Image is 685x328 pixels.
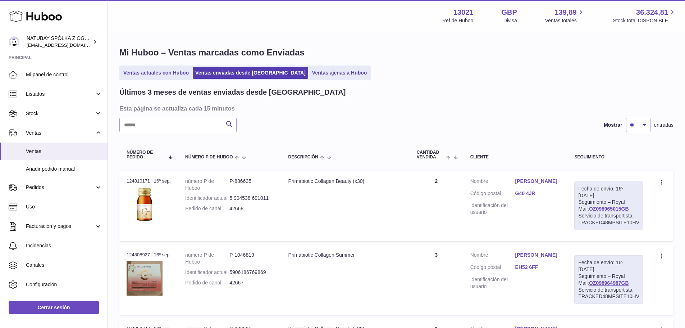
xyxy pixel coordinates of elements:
[229,195,274,202] dd: 5 904538 691011
[442,17,473,24] div: Ref de Huboo
[121,67,191,79] a: Ventas actuales con Huboo
[26,91,95,98] span: Listados
[470,190,515,199] dt: Código postal
[9,301,99,314] a: Cerrar sesión
[613,17,676,24] span: Stock total DISPONIBLE
[26,262,102,269] span: Canales
[288,252,402,259] div: Primabiotic Collagen Summer
[453,8,474,17] strong: 13021
[470,264,515,273] dt: Código postal
[515,178,560,185] a: [PERSON_NAME]
[589,280,629,286] a: OZ098964987GB
[185,205,229,212] dt: Pedido de canal
[470,155,560,159] div: Cliente
[470,202,515,216] dt: Identificación del usuario
[185,195,229,202] dt: Identificador actual
[9,36,19,47] img: internalAdmin-13021@internal.huboo.com
[26,223,95,230] span: Facturación y pagos
[229,252,274,265] dd: P-1046819
[185,252,229,265] dt: número P de Huboo
[288,155,318,159] span: Descripción
[574,181,643,230] div: Seguimiento – Royal Mail:
[185,155,233,159] span: número P de Huboo
[229,279,274,286] dd: 42667
[229,205,274,212] dd: 42668
[26,71,102,78] span: Mi panel de control
[654,122,673,129] span: entradas
[127,187,163,223] img: 130211698054880.jpg
[574,155,643,159] div: Seguimiento
[26,203,102,210] span: Uso
[119,87,346,97] h2: Últimos 3 meses de ventas enviadas desde [GEOGRAPHIC_DATA]
[119,47,673,58] h1: Mi Huboo – Ventas marcadas como Enviadas
[26,242,102,249] span: Incidencias
[417,150,445,159] span: Cantidad vendida
[545,8,585,24] a: 139,89 Ventas totales
[26,281,102,288] span: Configuración
[229,269,274,276] dd: 5906186769869
[26,130,95,136] span: Ventas
[310,67,370,79] a: Ventas ajenas a Huboo
[515,264,560,271] a: EH52 6FF
[229,178,274,192] dd: P-886635
[578,185,639,199] div: Fecha de envío: 16º [DATE]
[470,178,515,187] dt: Nombre
[410,171,463,241] td: 2
[578,212,639,226] div: Servicio de transportista: TRACKED48MPSITE10HV
[574,255,643,304] div: Seguimiento – Royal Mail:
[26,166,102,172] span: Añadir pedido manual
[185,279,229,286] dt: Pedido de canal
[193,67,308,79] a: Ventas enviadas desde [GEOGRAPHIC_DATA]
[185,178,229,192] dt: número P de Huboo
[578,259,639,273] div: Fecha de envío: 16º [DATE]
[26,110,95,117] span: Stock
[545,17,585,24] span: Ventas totales
[127,261,163,296] img: 1749020843.jpg
[127,178,171,184] div: 124810171 | 16º sep.
[26,184,95,191] span: Pedidos
[127,252,171,258] div: 124808927 | 16º sep.
[26,148,102,155] span: Ventas
[578,287,639,300] div: Servicio de transportista: TRACKED48MPSITE10HV
[604,122,622,129] label: Mostrar
[636,8,668,17] span: 36.324,81
[27,42,106,48] span: [EMAIL_ADDRESS][DOMAIN_NAME]
[119,104,672,112] h3: Esta página se actualiza cada 15 minutos
[410,244,463,315] td: 3
[470,252,515,260] dt: Nombre
[589,206,629,212] a: OZ098965015GB
[288,178,402,185] div: Primabiotic Collagen Beauty (x30)
[27,35,91,49] div: NATUBAY SPÓŁKA Z OGRANICZONĄ ODPOWIEDZIALNOŚCIĄ
[555,8,577,17] span: 139,89
[127,150,165,159] span: Número de pedido
[503,17,517,24] div: Divisa
[185,269,229,276] dt: Identificador actual
[470,276,515,290] dt: Identificación del usuario
[515,190,560,197] a: G40 4JR
[501,8,517,17] strong: GBP
[515,252,560,259] a: [PERSON_NAME]
[613,8,676,24] a: 36.324,81 Stock total DISPONIBLE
